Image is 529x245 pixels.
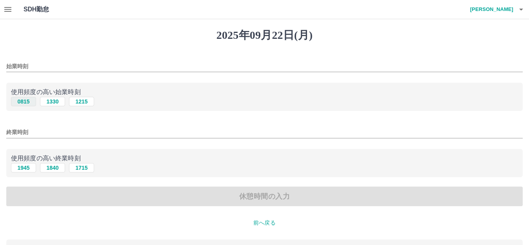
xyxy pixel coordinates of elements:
button: 1715 [69,163,94,172]
button: 1330 [40,97,65,106]
button: 1945 [11,163,36,172]
button: 0815 [11,97,36,106]
p: 前へ戻る [6,219,523,227]
p: 使用頻度の高い終業時刻 [11,154,518,163]
p: 使用頻度の高い始業時刻 [11,87,518,97]
h1: 2025年09月22日(月) [6,29,523,42]
button: 1215 [69,97,94,106]
button: 1840 [40,163,65,172]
